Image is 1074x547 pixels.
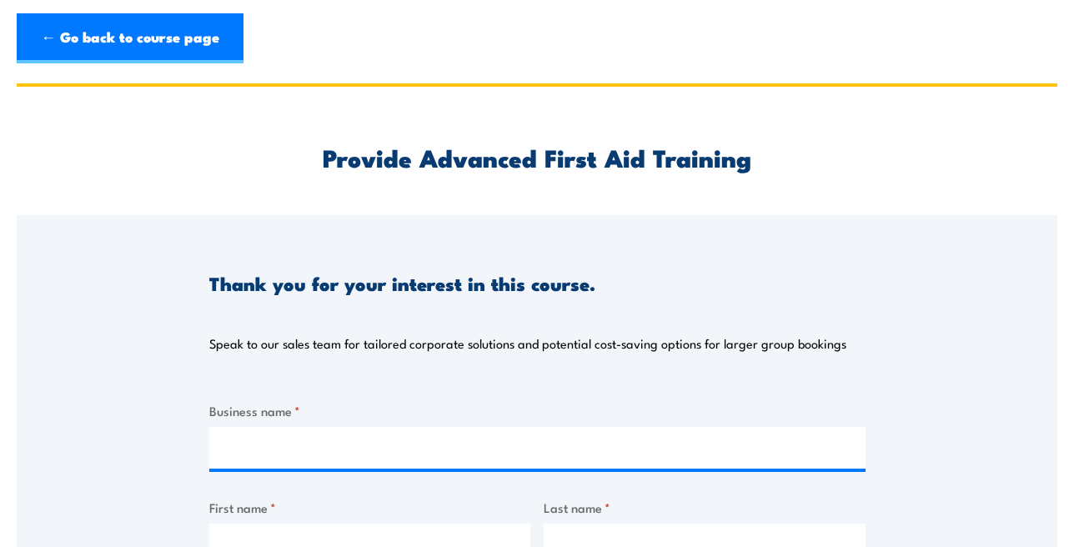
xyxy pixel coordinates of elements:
[209,273,595,293] h3: Thank you for your interest in this course.
[209,146,866,168] h2: Provide Advanced First Aid Training
[209,498,531,517] label: First name
[209,335,846,352] p: Speak to our sales team for tailored corporate solutions and potential cost-saving options for la...
[17,13,243,63] a: ← Go back to course page
[209,401,866,420] label: Business name
[544,498,866,517] label: Last name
